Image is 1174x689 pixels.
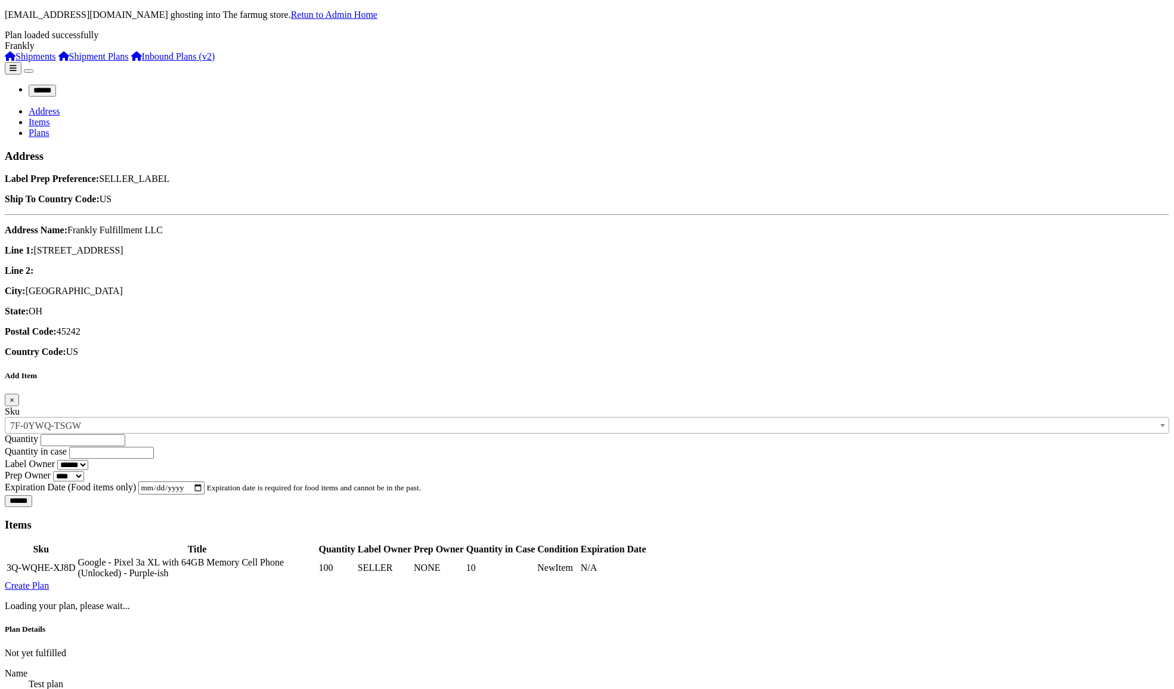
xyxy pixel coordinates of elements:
[5,470,51,480] label: Prep Owner
[5,625,434,634] h5: Plan Details
[466,557,536,579] td: 10
[29,117,50,127] a: Items
[5,418,1169,434] span: Pro Sanitize Hand Sanitizer, 8 oz Bottles, 1 Carton, 12 bottles each Carton
[5,150,1169,163] h3: Address
[5,347,1169,357] p: US
[78,543,317,555] th: Title
[5,10,1169,20] p: [EMAIL_ADDRESS][DOMAIN_NAME] ghosting into The farmug store.
[5,580,49,591] a: Create Plan
[291,10,377,20] a: Retun to Admin Home
[10,396,14,404] span: ×
[5,482,136,492] label: Expiration Date (Food items only)
[5,194,100,204] strong: Ship To Country Code:
[6,557,76,579] td: 3Q-WQHE-XJ8D
[58,51,129,61] a: Shipment Plans
[5,326,57,336] strong: Postal Code:
[537,543,578,555] th: Condition
[78,557,317,579] td: Google - Pixel 3a XL with 64GB Memory Cell Phone (Unlocked) - Purple-ish
[357,557,412,579] td: SELLER
[131,51,215,61] a: Inbound Plans (v2)
[5,245,33,255] strong: Line 1:
[5,394,19,406] button: Close
[5,30,1169,41] div: Plan loaded successfully
[413,543,464,555] th: Prep Owner
[5,174,1169,184] p: SELLER_LABEL
[537,557,578,579] td: NewItem
[466,543,536,555] th: Quantity in Case
[5,406,20,416] label: Sku
[5,347,66,357] strong: Country Code:
[5,51,56,61] a: Shipments
[5,265,33,276] strong: Line 2:
[29,128,49,138] a: Plans
[318,557,356,579] td: 100
[5,306,1169,317] p: OH
[5,648,66,658] span: Not yet fulfilled
[5,668,434,679] dt: Name
[5,326,1169,337] p: 45242
[5,306,29,316] strong: State:
[29,106,60,116] a: Address
[207,483,421,492] small: Expiration date is required for food items and cannot be in the past.
[24,69,33,73] button: Toggle navigation
[6,543,76,555] th: Sku
[5,41,1169,51] div: Frankly
[318,543,356,555] th: Quantity
[5,194,1169,205] p: US
[5,225,67,235] strong: Address Name:
[5,434,38,444] label: Quantity
[413,557,464,579] td: NONE
[357,543,412,555] th: Label Owner
[5,245,1169,256] p: [STREET_ADDRESS]
[580,557,647,579] td: N/A
[580,543,647,555] th: Expiration Date
[5,417,1169,434] span: Pro Sanitize Hand Sanitizer, 8 oz Bottles, 1 Carton, 12 bottles each Carton
[5,286,26,296] strong: City:
[5,371,1169,381] h5: Add Item
[5,601,1169,611] p: Loading your plan, please wait...
[5,446,67,456] label: Quantity in case
[5,225,1169,236] p: Frankly Fulfillment LLC
[5,286,1169,296] p: [GEOGRAPHIC_DATA]
[5,518,1169,532] h3: Items
[5,174,99,184] strong: Label Prep Preference:
[5,459,55,469] label: Label Owner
